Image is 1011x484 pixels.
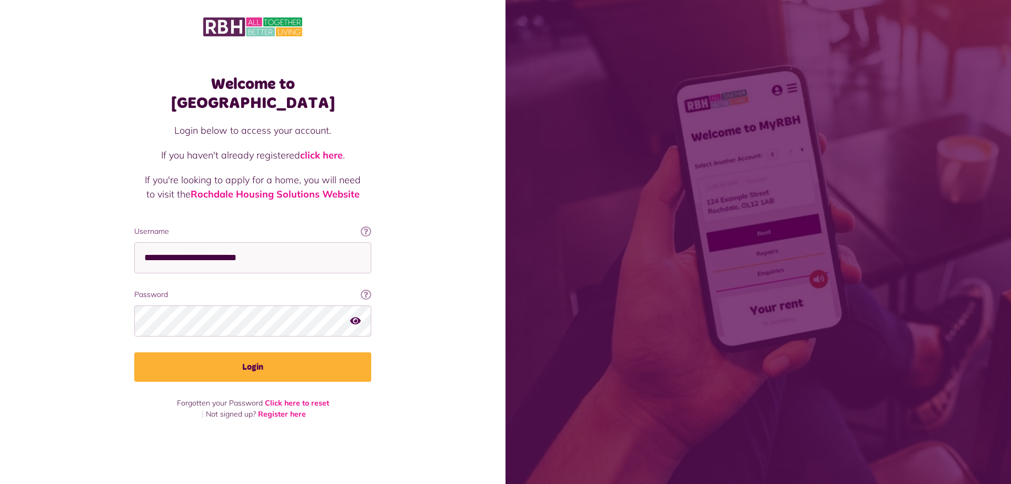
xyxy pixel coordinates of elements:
span: Forgotten your Password [177,398,263,408]
label: Password [134,289,371,300]
p: If you're looking to apply for a home, you will need to visit the [145,173,361,201]
p: If you haven't already registered . [145,148,361,162]
h1: Welcome to [GEOGRAPHIC_DATA] [134,75,371,113]
a: Click here to reset [265,398,329,408]
a: click here [300,149,343,161]
button: Login [134,352,371,382]
p: Login below to access your account. [145,123,361,137]
a: Register here [258,409,306,419]
label: Username [134,226,371,237]
a: Rochdale Housing Solutions Website [191,188,360,200]
img: MyRBH [203,16,302,38]
span: Not signed up? [206,409,256,419]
